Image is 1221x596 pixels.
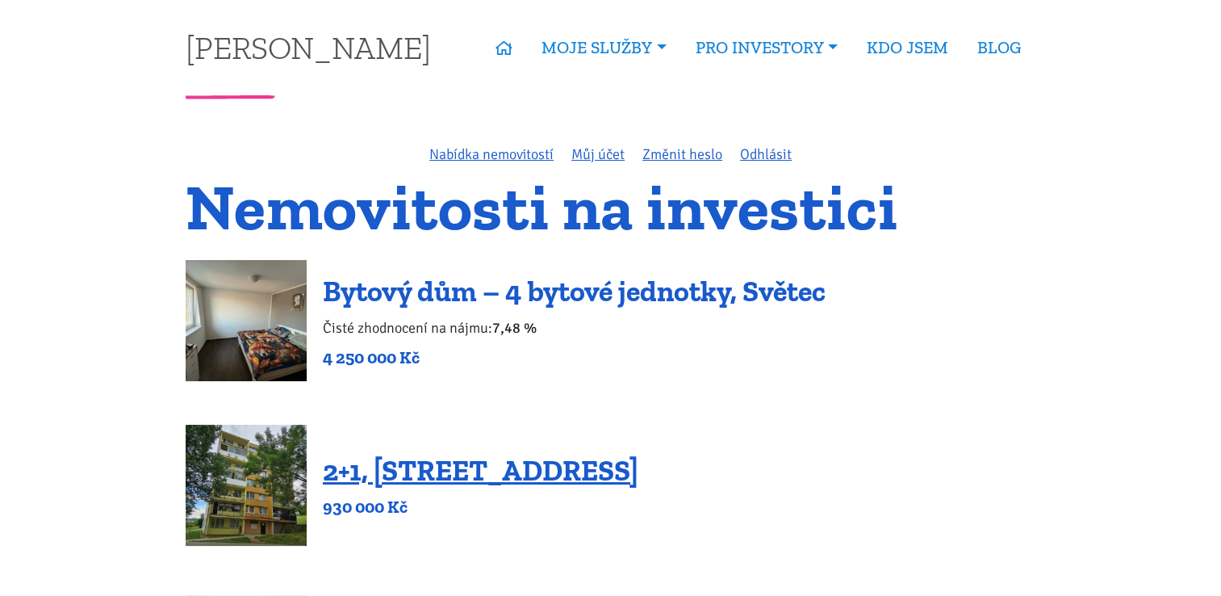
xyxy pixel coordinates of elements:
a: PRO INVESTORY [681,29,852,66]
p: Čisté zhodnocení na nájmu: [323,317,826,339]
a: 2+1, [STREET_ADDRESS] [323,453,638,488]
a: BLOG [963,29,1035,66]
h1: Nemovitosti na investici [186,180,1035,234]
b: 7,48 % [492,319,537,337]
a: [PERSON_NAME] [186,31,431,63]
a: KDO JSEM [852,29,963,66]
a: Změnit heslo [642,145,722,163]
a: Bytový dům – 4 bytové jednotky, Světec [323,274,826,308]
a: MOJE SLUŽBY [527,29,680,66]
p: 930 000 Kč [323,496,638,518]
a: Odhlásit [740,145,792,163]
p: 4 250 000 Kč [323,346,826,369]
a: Můj účet [571,145,625,163]
a: Nabídka nemovitostí [429,145,554,163]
